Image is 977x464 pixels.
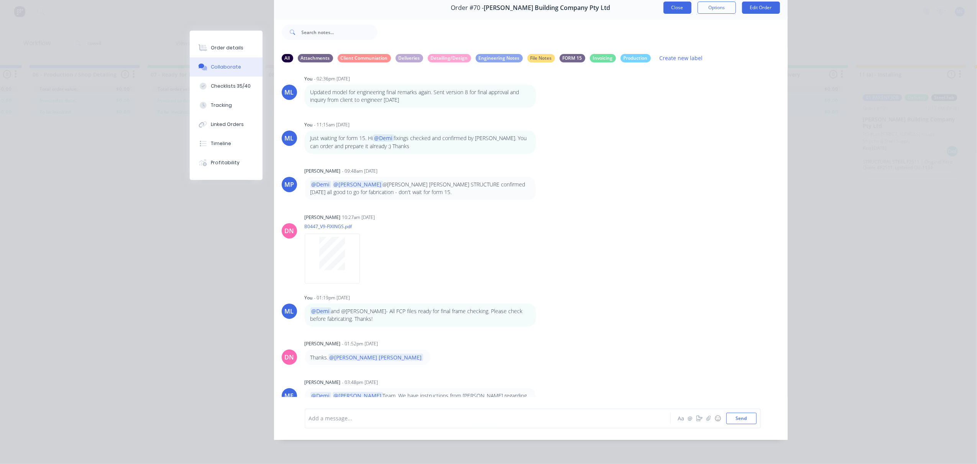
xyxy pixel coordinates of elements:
[476,54,523,62] div: Engineering Notes
[310,181,331,188] span: @Demi
[305,168,341,175] div: [PERSON_NAME]
[305,121,313,128] div: You
[211,44,243,51] div: Order details
[310,181,530,196] p: @[PERSON_NAME] [PERSON_NAME] STRUCTURE confirmed [DATE] all good to go for fabrication - don't wa...
[305,294,313,301] div: You
[305,223,368,230] p: B0447_V9-FIXINGS.pdf
[333,181,383,188] span: @[PERSON_NAME]
[305,340,341,347] div: [PERSON_NAME]
[284,353,294,362] div: DN
[310,353,425,361] div: Thanks.
[310,307,331,315] span: @Demi
[305,214,341,221] div: [PERSON_NAME]
[282,54,293,62] div: All
[211,102,232,109] div: Tracking
[211,83,251,90] div: Checklists 35/40
[663,2,691,14] button: Close
[285,307,294,316] div: ML
[328,354,423,361] span: @[PERSON_NAME] [PERSON_NAME]
[190,115,263,134] button: Linked Orders
[726,413,757,424] button: Send
[314,294,350,301] div: - 01:19pm [DATE]
[305,75,313,82] div: You
[314,75,350,82] div: - 02:36pm [DATE]
[396,54,423,62] div: Deliveries
[484,4,611,11] span: [PERSON_NAME] Building Company Pty Ltd
[373,134,394,142] span: @Demi
[560,54,585,62] div: FORM 15
[285,134,294,143] div: ML
[302,25,378,40] input: Search notes...
[686,414,695,423] button: @
[342,379,378,386] div: - 03:48pm [DATE]
[742,2,780,14] button: Edit Order
[338,54,391,62] div: Client Communiation
[590,54,616,62] div: Invoicing
[310,134,530,150] p: Just waiting for form 15. Hi fixings checked and confirmed by [PERSON_NAME]. You can order and pr...
[284,180,294,189] div: MP
[621,54,651,62] div: Production
[310,392,331,399] span: @Demi
[190,96,263,115] button: Tracking
[333,392,383,399] span: @[PERSON_NAME]
[305,379,341,386] div: [PERSON_NAME]
[190,57,263,77] button: Collaborate
[285,88,294,97] div: ML
[211,64,241,70] div: Collaborate
[451,4,484,11] span: Order #70 -
[285,391,294,400] div: ME
[677,414,686,423] button: Aa
[310,392,530,423] p: Team. We have instructions from [PERSON_NAME] regarding the dates of each part of our framing for...
[314,121,350,128] div: - 11:15am [DATE]
[342,168,378,175] div: - 09:48am [DATE]
[298,54,333,62] div: Attachments
[310,88,530,104] p: Updated model for engineering final remarks again. Sent version 8 for final approval and inquiry ...
[211,140,231,147] div: Timeline
[211,159,240,166] div: Profitability
[190,38,263,57] button: Order details
[713,414,722,423] button: ☺
[310,307,530,323] p: and @[PERSON_NAME]- All FCP files ready for final frame checking. Please check before fabricating...
[190,134,263,153] button: Timeline
[211,121,244,128] div: Linked Orders
[428,54,471,62] div: Detailing/Design
[190,153,263,172] button: Profitability
[655,53,707,63] button: Create new label
[284,226,294,235] div: DN
[342,340,378,347] div: - 01:52pm [DATE]
[527,54,555,62] div: File Notes
[190,77,263,96] button: Checklists 35/40
[342,214,375,221] div: 10:27am [DATE]
[698,2,736,14] button: Options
